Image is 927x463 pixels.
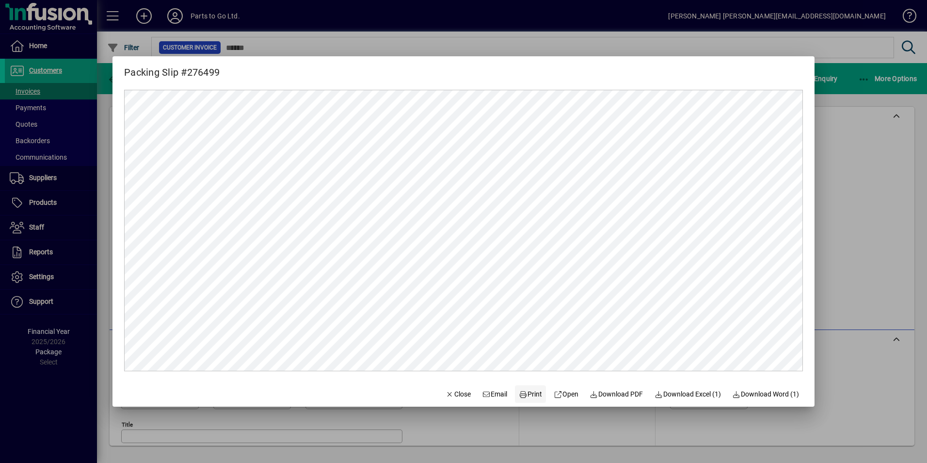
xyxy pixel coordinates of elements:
span: Close [446,389,471,399]
span: Open [554,389,578,399]
span: Download Word (1) [733,389,799,399]
button: Email [479,385,511,403]
a: Open [550,385,582,403]
button: Close [442,385,475,403]
span: Email [482,389,508,399]
span: Download Excel (1) [655,389,721,399]
h2: Packing Slip #276499 [112,56,231,80]
button: Download Word (1) [729,385,803,403]
button: Print [515,385,546,403]
button: Download Excel (1) [651,385,725,403]
a: Download PDF [586,385,647,403]
span: Download PDF [590,389,643,399]
span: Print [519,389,542,399]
